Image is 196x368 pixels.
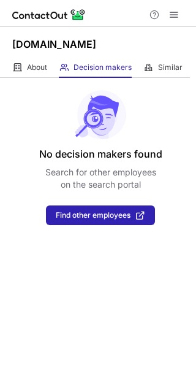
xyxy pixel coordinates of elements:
img: ContactOut v5.3.10 [12,7,86,22]
span: Find other employees [56,211,130,220]
button: Find other employees [46,205,155,225]
span: Similar [158,63,183,72]
span: Decision makers [73,63,132,72]
p: Search for other employees on the search portal [45,166,156,191]
img: No leads found [74,90,127,139]
h1: [DOMAIN_NAME] [12,37,96,52]
span: About [27,63,47,72]
header: No decision makers found [39,147,162,161]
